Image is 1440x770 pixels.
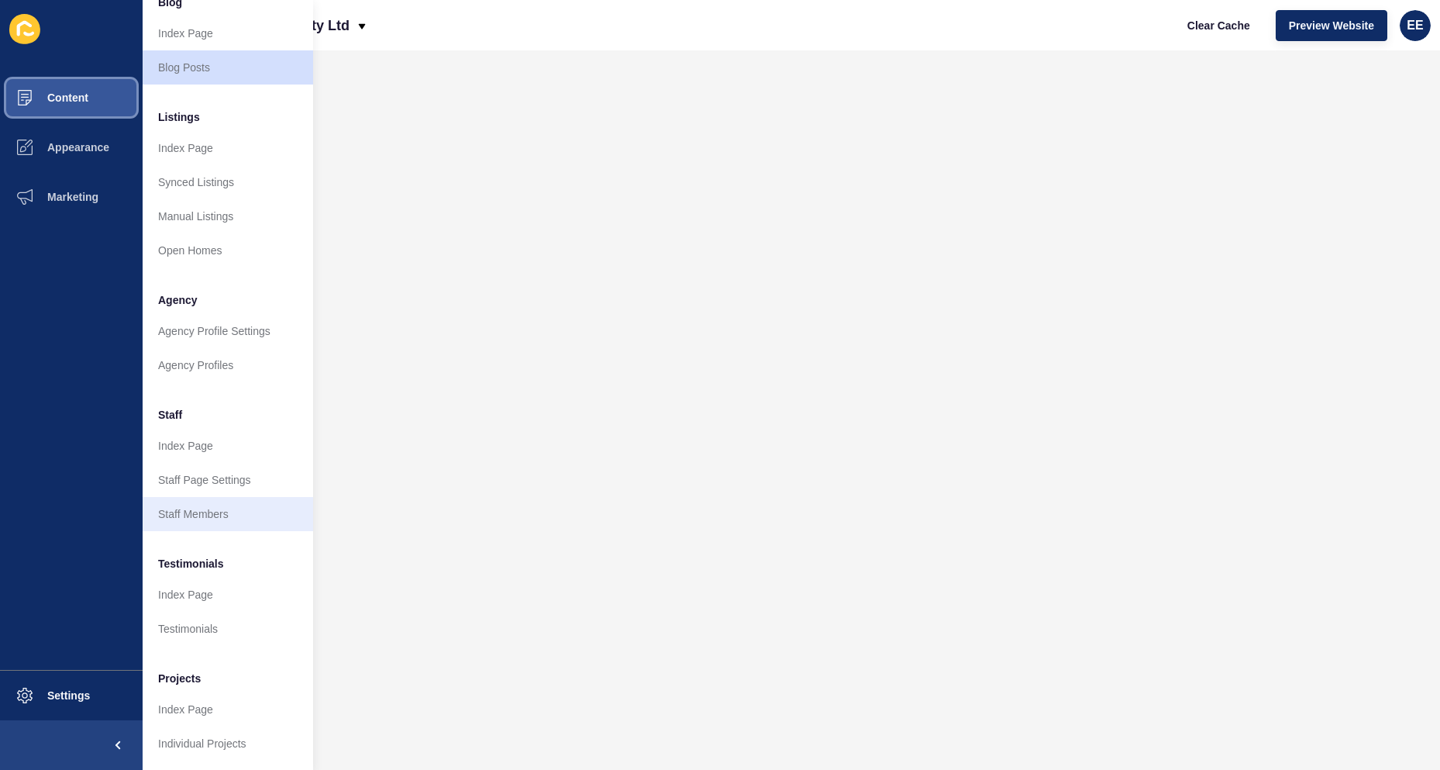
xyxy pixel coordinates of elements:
a: Staff Members [143,497,313,531]
a: Testimonials [143,612,313,646]
a: Blog Posts [143,50,313,85]
button: Preview Website [1276,10,1387,41]
a: Manual Listings [143,199,313,233]
a: Index Page [143,131,313,165]
a: Index Page [143,692,313,727]
span: Preview Website [1289,18,1374,33]
a: Index Page [143,429,313,463]
span: Agency [158,292,198,308]
span: Listings [158,109,200,125]
span: Projects [158,671,201,686]
a: Index Page [143,578,313,612]
a: Agency Profiles [143,348,313,382]
span: Clear Cache [1187,18,1250,33]
button: Clear Cache [1174,10,1263,41]
span: Staff [158,407,182,423]
a: Open Homes [143,233,313,268]
a: Synced Listings [143,165,313,199]
a: Staff Page Settings [143,463,313,497]
a: Agency Profile Settings [143,314,313,348]
a: Index Page [143,16,313,50]
a: Individual Projects [143,727,313,761]
span: Testimonials [158,556,224,571]
span: EE [1407,18,1423,33]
